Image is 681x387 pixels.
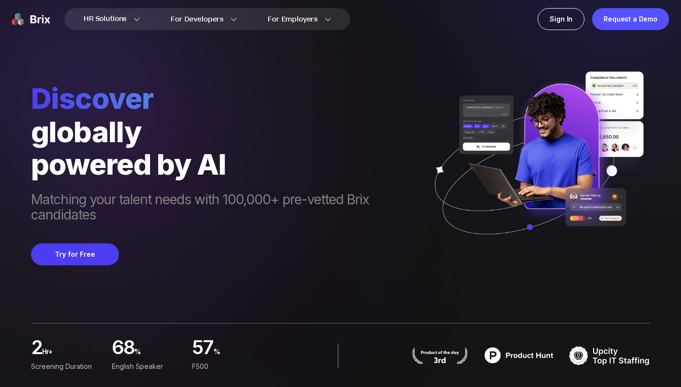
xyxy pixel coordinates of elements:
a: Request a Demo [592,8,669,30]
a: Sign In [538,8,584,30]
div: powered by AI [31,148,422,180]
button: Try for Free [31,243,119,265]
img: ai generate [422,72,650,254]
div: globally [31,115,422,148]
span: 2 [31,339,42,359]
span: % [214,344,265,365]
span: % [134,344,184,365]
div: English Speaker [111,361,184,372]
span: HR Solutions [84,11,127,27]
span: For Developers [171,14,224,24]
div: Screening duration [31,361,104,372]
div: F500 [192,361,265,372]
span: For Employers [268,14,318,24]
span: 68 [111,339,134,359]
span: hr+ [42,344,104,365]
img: product hunt badge [478,344,560,367]
span: Discover [31,81,422,115]
img: TOP IT STAFFING [569,344,650,367]
img: product hunt badge [411,347,469,364]
span: 57 [192,339,214,359]
span: Matching your talent needs with 100,000+ pre-vetted Brix candidates [31,192,422,224]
